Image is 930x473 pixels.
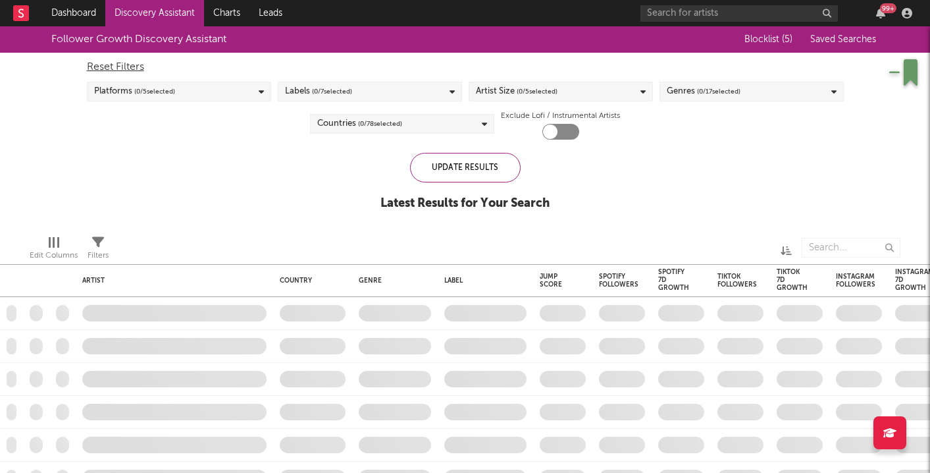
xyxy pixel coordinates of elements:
[777,268,808,292] div: Tiktok 7D Growth
[94,84,175,99] div: Platforms
[359,277,425,285] div: Genre
[51,32,226,47] div: Follower Growth Discovery Assistant
[88,231,109,269] div: Filters
[540,273,566,289] div: Jump Score
[87,59,844,75] div: Reset Filters
[880,3,896,13] div: 99 +
[667,84,740,99] div: Genres
[280,277,339,285] div: Country
[134,84,175,99] span: ( 0 / 5 selected)
[410,153,521,182] div: Update Results
[285,84,352,99] div: Labels
[717,273,757,289] div: Tiktok Followers
[30,248,78,264] div: Edit Columns
[380,196,550,211] div: Latest Results for Your Search
[697,84,740,99] span: ( 0 / 17 selected)
[358,116,402,132] span: ( 0 / 78 selected)
[836,273,875,289] div: Instagram Followers
[744,35,792,44] span: Blocklist
[658,268,689,292] div: Spotify 7D Growth
[476,84,557,99] div: Artist Size
[312,84,352,99] span: ( 0 / 7 selected)
[82,277,260,285] div: Artist
[806,34,879,45] button: Saved Searches
[810,35,879,44] span: Saved Searches
[640,5,838,22] input: Search for artists
[782,35,792,44] span: ( 5 )
[517,84,557,99] span: ( 0 / 5 selected)
[876,8,885,18] button: 99+
[802,238,900,258] input: Search...
[30,231,78,269] div: Edit Columns
[599,273,638,289] div: Spotify Followers
[317,116,402,132] div: Countries
[88,248,109,264] div: Filters
[444,277,520,285] div: Label
[501,108,620,124] label: Exclude Lofi / Instrumental Artists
